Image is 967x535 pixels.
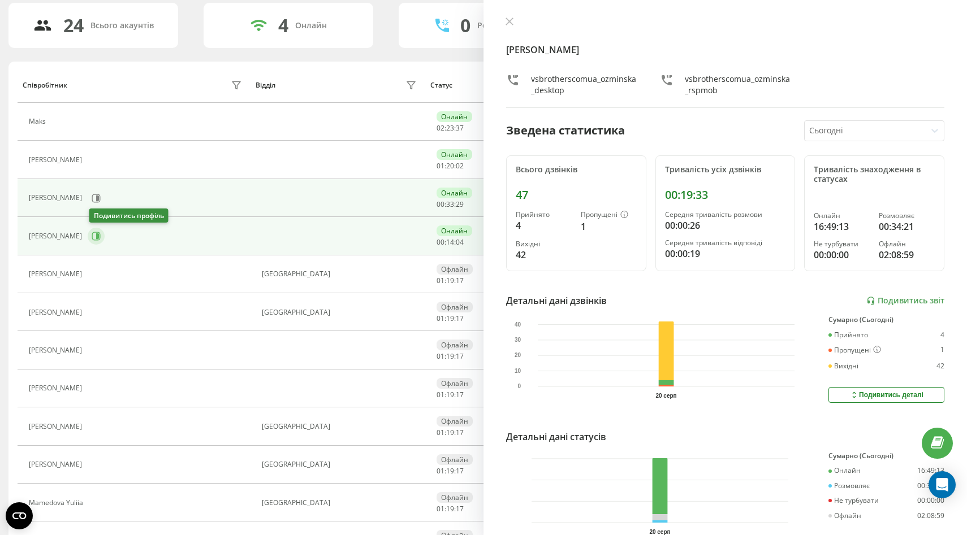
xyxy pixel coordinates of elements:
text: 20 [515,353,521,359]
div: [GEOGRAPHIC_DATA] [262,270,419,278]
div: Офлайн [828,512,861,520]
span: 01 [437,161,444,171]
span: 01 [437,466,444,476]
div: [PERSON_NAME] [29,194,85,202]
div: Детальні дані дзвінків [506,294,607,307]
span: 20 [446,161,454,171]
span: 04 [456,237,464,247]
div: Розмовляє [879,212,935,220]
div: Всього акаунтів [90,21,154,31]
span: 37 [456,123,464,133]
div: : : [437,391,464,399]
div: Офлайн [437,492,473,503]
div: Зведена статистика [506,122,625,139]
span: 33 [446,199,454,209]
div: 0 [460,15,470,36]
button: Подивитись деталі [828,387,944,403]
div: Онлайн [437,149,472,160]
div: Всього дзвінків [516,165,637,175]
div: Офлайн [437,378,473,389]
span: 19 [446,466,454,476]
div: Онлайн [814,212,870,220]
div: Офлайн [437,264,473,275]
div: : : [437,277,464,285]
div: vsbrotherscomua_ozminska_rspmob [685,73,791,96]
div: 02:08:59 [917,512,944,520]
span: 17 [456,466,464,476]
div: Не турбувати [814,240,870,248]
div: Офлайн [437,340,473,350]
div: [PERSON_NAME] [29,232,85,240]
span: 02 [437,123,444,133]
span: 23 [446,123,454,133]
span: 01 [437,276,444,285]
div: Сумарно (Сьогодні) [828,452,944,460]
div: Онлайн [295,21,327,31]
span: 00 [437,199,444,209]
span: 01 [437,314,444,323]
h4: [PERSON_NAME] [506,43,944,56]
span: 19 [446,428,454,437]
div: [GEOGRAPHIC_DATA] [262,499,419,507]
span: 17 [456,428,464,437]
div: 00:00:00 [814,248,870,262]
span: 19 [446,390,454,399]
div: [PERSON_NAME] [29,270,85,278]
div: 1 [581,220,637,233]
div: Онлайн [437,225,472,236]
div: Детальні дані статусів [506,430,606,443]
div: 00:34:21 [917,482,944,490]
span: 01 [437,428,444,437]
div: Пропущені [828,346,881,355]
div: : : [437,429,464,437]
div: Співробітник [23,81,67,89]
div: Тривалість знаходження в статусах [814,165,935,184]
div: 16:49:13 [814,220,870,233]
div: Онлайн [437,111,472,122]
div: Відділ [256,81,275,89]
div: 00:00:00 [917,497,944,504]
span: 19 [446,351,454,361]
div: Прийнято [516,211,572,219]
div: : : [437,238,464,246]
span: 17 [456,314,464,323]
div: Вихідні [828,362,858,370]
div: [PERSON_NAME] [29,156,85,164]
div: Статус [430,81,452,89]
span: 17 [456,390,464,399]
div: Офлайн [437,454,473,465]
div: Онлайн [828,467,861,475]
div: Не турбувати [828,497,879,504]
text: 10 [515,368,521,374]
div: Середня тривалість відповіді [665,239,786,247]
div: Пропущені [581,211,637,220]
span: 01 [437,390,444,399]
div: 4 [516,219,572,232]
div: [PERSON_NAME] [29,346,85,354]
div: : : [437,201,464,208]
div: Розмовляють [477,21,532,31]
span: 19 [446,276,454,285]
div: 02:08:59 [879,248,935,262]
div: [PERSON_NAME] [29,384,85,392]
span: 17 [456,276,464,285]
span: 19 [446,504,454,514]
div: 42 [936,362,944,370]
span: 00 [437,237,444,247]
span: 01 [437,351,444,361]
div: [GEOGRAPHIC_DATA] [262,423,419,430]
div: Середня тривалість розмови [665,211,786,219]
div: 47 [516,188,637,202]
text: 20 серп [649,529,670,535]
span: 01 [437,504,444,514]
a: Подивитись звіт [866,296,944,306]
div: Офлайн [437,302,473,312]
text: 30 [515,337,521,343]
text: 0 [518,384,521,390]
div: Mamedova Yuliia [29,499,86,507]
div: 00:34:21 [879,220,935,233]
div: [PERSON_NAME] [29,460,85,468]
div: : : [437,505,464,513]
div: Онлайн [437,188,472,198]
span: 17 [456,351,464,361]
